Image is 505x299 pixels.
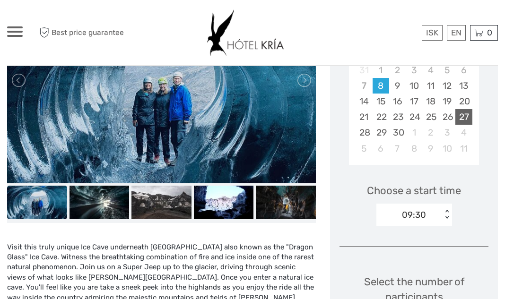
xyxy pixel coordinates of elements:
[194,186,254,219] img: b1fb2c84a4c348a289499c71a4010bb6_slider_thumbnail.jpg
[373,125,389,140] div: Choose Monday, September 29th, 2025
[455,109,472,125] div: Choose Saturday, September 27th, 2025
[207,9,283,56] img: 532-e91e591f-ac1d-45f7-9962-d0f146f45aa0_logo_big.jpg
[389,78,406,94] div: Choose Tuesday, September 9th, 2025
[406,94,422,109] div: Choose Wednesday, September 17th, 2025
[455,94,472,109] div: Choose Saturday, September 20th, 2025
[455,62,472,78] div: Not available Saturday, September 6th, 2025
[422,94,439,109] div: Choose Thursday, September 18th, 2025
[13,17,107,24] p: We're away right now. Please check back later!
[373,94,389,109] div: Choose Monday, September 15th, 2025
[486,28,494,37] span: 0
[426,28,438,37] span: ISK
[373,62,389,78] div: Not available Monday, September 1st, 2025
[37,25,130,41] span: Best price guarantee
[389,62,406,78] div: Not available Tuesday, September 2nd, 2025
[422,62,439,78] div: Not available Thursday, September 4th, 2025
[356,62,372,78] div: Not available Sunday, August 31st, 2025
[422,109,439,125] div: Choose Thursday, September 25th, 2025
[70,186,130,219] img: 15d6a59af94b49c2976804d12bfbed98_slider_thumbnail.jpg
[356,141,372,156] div: Choose Sunday, October 5th, 2025
[367,183,461,198] span: Choose a start time
[443,210,451,220] div: < >
[256,186,316,219] img: fc570482f5b34c56b0be150f90ad75ae_slider_thumbnail.jpg
[356,94,372,109] div: Choose Sunday, September 14th, 2025
[406,109,422,125] div: Choose Wednesday, September 24th, 2025
[439,125,455,140] div: Choose Friday, October 3rd, 2025
[109,15,120,26] button: Open LiveChat chat widget
[422,125,439,140] div: Choose Thursday, October 2nd, 2025
[356,109,372,125] div: Choose Sunday, September 21st, 2025
[356,125,372,140] div: Choose Sunday, September 28th, 2025
[7,186,67,219] img: 86367709393640f9a70fe9c0ca8465c7_slider_thumbnail.jpg
[422,141,439,156] div: Choose Thursday, October 9th, 2025
[389,109,406,125] div: Choose Tuesday, September 23rd, 2025
[455,125,472,140] div: Choose Saturday, October 4th, 2025
[406,141,422,156] div: Choose Wednesday, October 8th, 2025
[447,25,466,41] div: EN
[455,141,472,156] div: Choose Saturday, October 11th, 2025
[439,141,455,156] div: Choose Friday, October 10th, 2025
[352,62,476,156] div: month 2025-09
[373,78,389,94] div: Choose Monday, September 8th, 2025
[356,78,372,94] div: Not available Sunday, September 7th, 2025
[406,125,422,140] div: Choose Wednesday, October 1st, 2025
[131,186,192,219] img: 420aa965c2094606b848068d663268ab_slider_thumbnail.jpg
[455,78,472,94] div: Choose Saturday, September 13th, 2025
[439,78,455,94] div: Choose Friday, September 12th, 2025
[402,209,426,221] div: 09:30
[439,62,455,78] div: Not available Friday, September 5th, 2025
[439,94,455,109] div: Choose Friday, September 19th, 2025
[389,94,406,109] div: Choose Tuesday, September 16th, 2025
[406,78,422,94] div: Choose Wednesday, September 10th, 2025
[389,125,406,140] div: Choose Tuesday, September 30th, 2025
[422,78,439,94] div: Choose Thursday, September 11th, 2025
[373,141,389,156] div: Choose Monday, October 6th, 2025
[406,62,422,78] div: Not available Wednesday, September 3rd, 2025
[389,141,406,156] div: Choose Tuesday, October 7th, 2025
[373,109,389,125] div: Choose Monday, September 22nd, 2025
[439,109,455,125] div: Choose Friday, September 26th, 2025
